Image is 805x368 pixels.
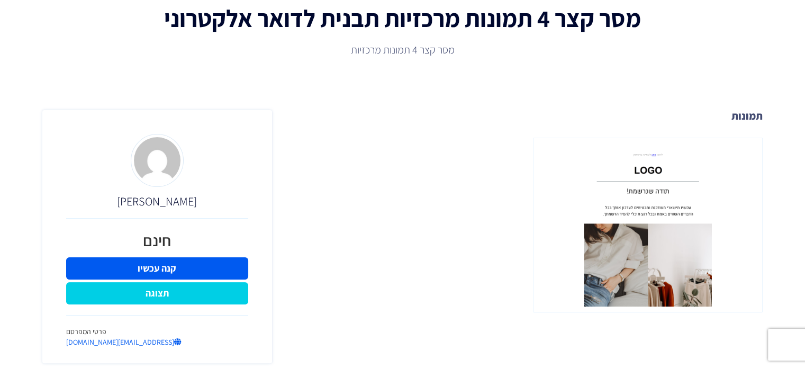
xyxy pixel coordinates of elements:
div: חינם [66,229,248,252]
h1: מסר קצר 4 תמונות מרכזיות תבנית לדואר אלקטרוני [11,5,794,31]
a: קנה עכשיו [66,257,248,280]
span: פרטי המפרסם [66,327,106,336]
img: d4fe36f24926ae2e6254bfc5557d6d03 [131,134,184,187]
h3: תמונות [288,110,763,122]
h3: [PERSON_NAME] [66,195,248,208]
a: [EMAIL_ADDRESS][DOMAIN_NAME] [66,337,182,347]
p: מסר קצר 4 תמונות מרכזיות [89,42,716,57]
img: מסר קצר 4 תמונות מרכזיות - templates [533,138,763,313]
button: תצוגה [66,282,248,304]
